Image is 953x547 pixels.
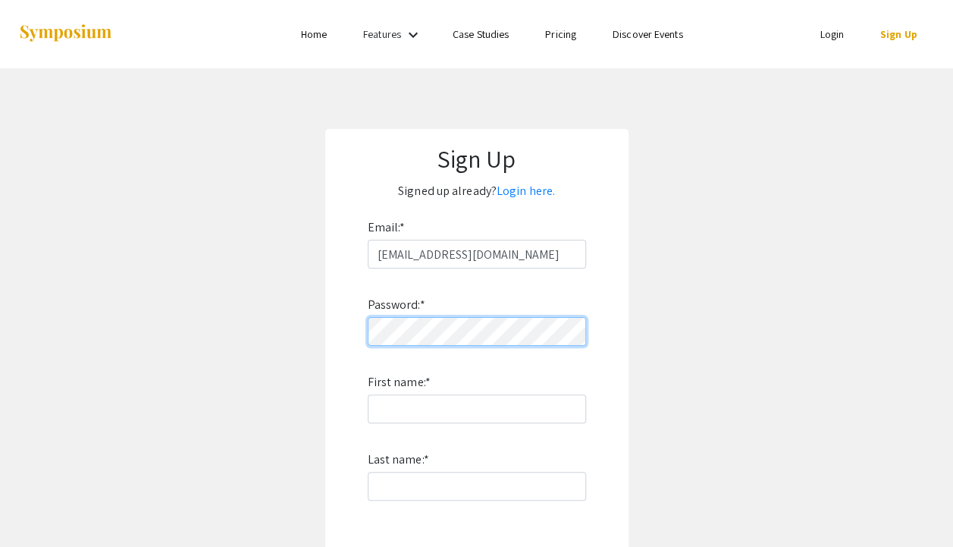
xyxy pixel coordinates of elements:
label: Password: [368,293,425,317]
iframe: Chat [11,479,64,536]
mat-icon: Expand Features list [404,26,422,44]
img: Symposium by ForagerOne [18,24,113,44]
a: Login here. [497,183,555,199]
a: Pricing [545,27,576,41]
label: Email: [368,215,406,240]
a: Features [363,27,401,41]
a: Home [301,27,327,41]
label: First name: [368,370,431,395]
label: Last name: [368,448,429,472]
a: Sign Up [880,27,917,41]
h1: Sign Up [340,144,613,173]
a: Login [820,27,844,41]
a: Discover Events [613,27,683,41]
a: Case Studies [453,27,509,41]
p: Signed up already? [340,179,613,203]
